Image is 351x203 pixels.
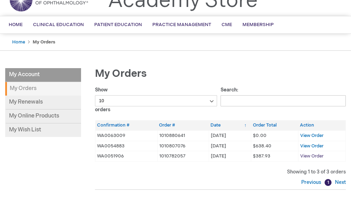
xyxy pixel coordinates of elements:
span: $387.93 [253,153,270,159]
td: [DATE] [209,141,251,151]
th: Action: activate to sort column ascending [298,120,345,130]
td: WA0063009 [95,130,158,141]
th: Confirmation #: activate to sort column ascending [95,120,158,130]
label: Show orders [95,87,217,113]
div: Showing 1 to 3 of 3 orders [95,169,346,176]
strong: My Orders [5,82,81,96]
th: Order #: activate to sort column ascending [157,120,209,130]
td: [DATE] [209,130,251,141]
span: Home [9,22,23,27]
td: [DATE] [209,151,251,162]
span: CME [222,22,232,27]
a: Next [333,179,346,185]
span: My Orders [95,67,147,80]
a: View Order [300,153,324,159]
a: My Online Products [5,109,81,123]
a: Previous [301,179,323,185]
td: WA0054883 [95,141,158,151]
span: $638.40 [253,143,271,149]
span: $0.00 [253,133,266,138]
select: Showorders [95,95,217,106]
input: Search: [221,95,346,106]
label: Search: [221,87,346,104]
td: 1010807076 [157,141,209,151]
th: Order Total: activate to sort column ascending [251,120,298,130]
a: View Order [300,133,324,138]
td: WA0051906 [95,151,158,162]
strong: My Orders [33,39,55,45]
th: Date: activate to sort column ascending [209,120,251,130]
td: 1010782057 [157,151,209,162]
a: My Wish List [5,123,81,137]
a: Home [12,39,25,45]
span: Membership [242,22,274,27]
a: View Order [300,143,324,149]
a: My Renewals [5,96,81,109]
td: 1010880641 [157,130,209,141]
a: 1 [325,179,332,186]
